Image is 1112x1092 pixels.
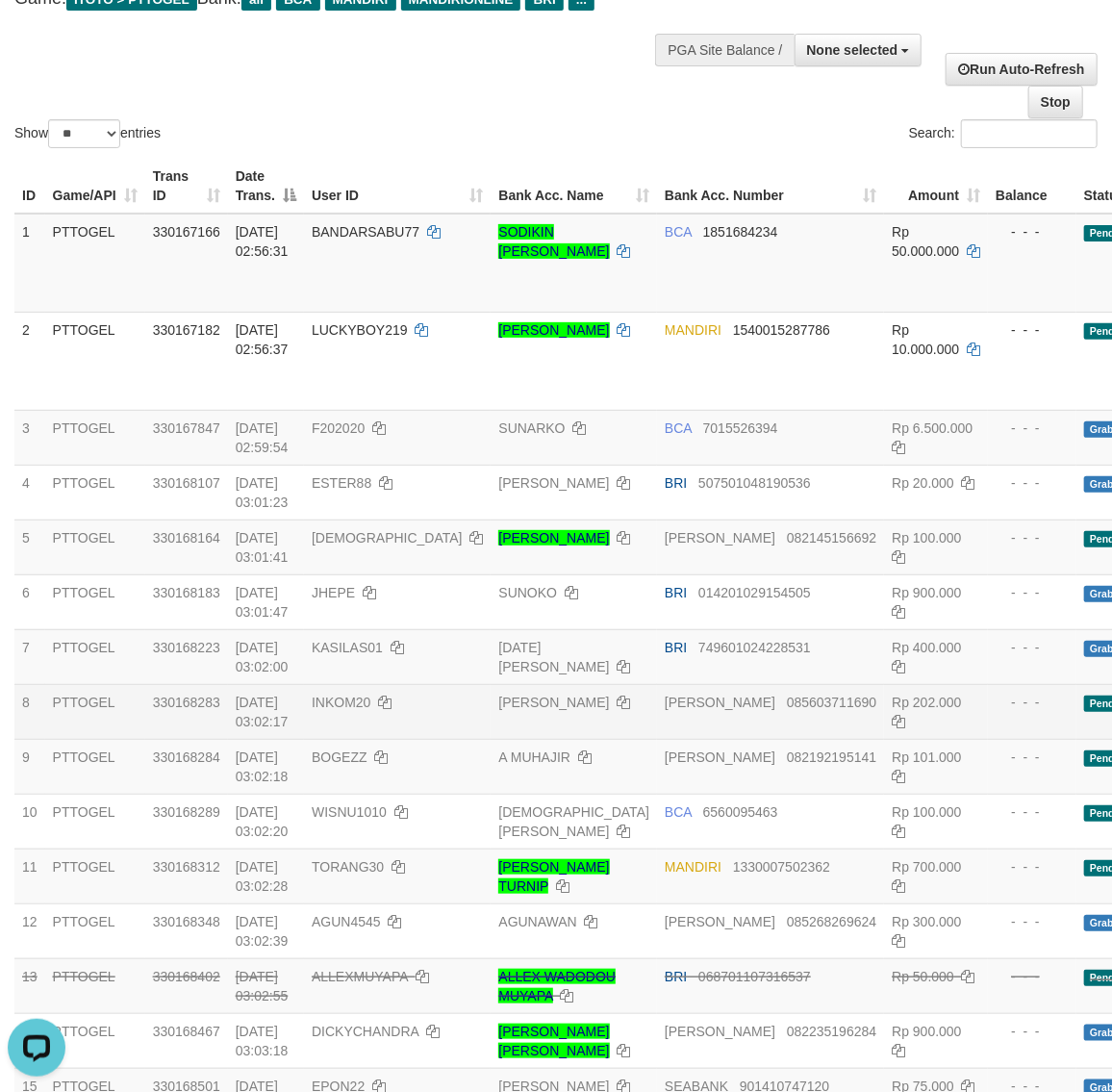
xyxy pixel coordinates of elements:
[892,749,961,765] span: Rp 101.000
[45,849,145,903] td: PTTOGEL
[498,1024,609,1058] a: [PERSON_NAME] [PERSON_NAME]
[665,1024,775,1039] span: [PERSON_NAME]
[312,1024,418,1039] span: DICKYCHANDRA
[498,914,576,929] a: AGUNAWAN
[996,967,1069,986] div: - - -
[787,749,876,765] span: Copy 082192195141 to clipboard
[655,34,794,66] div: PGA Site Balance /
[498,969,616,1003] a: ALLEX WADODOU MUYAPA
[236,695,289,729] span: [DATE] 03:02:17
[45,520,145,574] td: PTTOGEL
[312,804,387,820] span: WISNU1010
[45,739,145,794] td: PTTOGEL
[665,859,721,875] span: MANDIRI
[787,530,876,546] span: Copy 082145156692 to clipboard
[996,222,1069,241] div: - - -
[312,859,384,875] span: TORANG30
[946,53,1097,86] a: Run Auto-Refresh
[312,749,367,765] span: BOGEZZ
[153,914,220,929] span: 330168348
[312,224,419,240] span: BANDARSABU77
[14,684,45,739] td: 8
[665,640,687,655] span: BRI
[14,214,45,313] td: 1
[236,859,289,894] span: [DATE] 03:02:28
[236,224,289,259] span: [DATE] 02:56:31
[892,1024,961,1039] span: Rp 900.000
[996,419,1069,438] div: - - -
[996,693,1069,712] div: - - -
[733,322,830,338] span: Copy 1540015287786 to clipboard
[665,749,775,765] span: [PERSON_NAME]
[236,914,289,949] span: [DATE] 03:02:39
[892,695,961,710] span: Rp 202.000
[45,958,145,1013] td: PTTOGEL
[14,410,45,465] td: 3
[45,1013,145,1068] td: PTTOGEL
[14,574,45,629] td: 6
[491,159,657,214] th: Bank Acc. Name: activate to sort column ascending
[14,465,45,520] td: 4
[498,322,609,338] a: [PERSON_NAME]
[153,420,220,436] span: 330167847
[498,640,609,674] a: [DATE] [PERSON_NAME]
[312,585,355,600] span: JHEPE
[996,802,1069,822] div: - - -
[153,585,220,600] span: 330168183
[703,420,778,436] span: Copy 7015526394 to clipboard
[14,159,45,214] th: ID
[665,530,775,546] span: [PERSON_NAME]
[498,224,609,259] a: SODIKIN [PERSON_NAME]
[498,420,565,436] a: SUNARKO
[153,749,220,765] span: 330168284
[14,629,45,684] td: 7
[14,520,45,574] td: 5
[996,528,1069,547] div: - - -
[498,530,609,546] a: [PERSON_NAME]
[312,640,383,655] span: KASILAS01
[153,640,220,655] span: 330168223
[14,903,45,958] td: 12
[236,749,289,784] span: [DATE] 03:02:18
[892,859,961,875] span: Rp 700.000
[312,475,371,491] span: ESTER88
[153,1024,220,1039] span: 330168467
[665,224,692,240] span: BCA
[498,749,570,765] a: A MUHAJIR
[312,969,408,984] span: ALLEXMUYAPA
[733,859,830,875] span: Copy 1330007502362 to clipboard
[807,42,898,58] span: None selected
[153,695,220,710] span: 330168283
[703,804,778,820] span: Copy 6560095463 to clipboard
[312,420,365,436] span: F202020
[996,583,1069,602] div: - - -
[996,638,1069,657] div: - - -
[236,322,289,357] span: [DATE] 02:56:37
[892,585,961,600] span: Rp 900.000
[892,640,961,655] span: Rp 400.000
[145,159,228,214] th: Trans ID: activate to sort column ascending
[892,224,959,259] span: Rp 50.000.000
[236,804,289,839] span: [DATE] 03:02:20
[236,530,289,565] span: [DATE] 03:01:41
[665,695,775,710] span: [PERSON_NAME]
[153,322,220,338] span: 330167182
[698,585,811,600] span: Copy 014201029154505 to clipboard
[988,159,1076,214] th: Balance
[665,420,692,436] span: BCA
[14,794,45,849] td: 10
[996,320,1069,340] div: - - -
[795,34,922,66] button: None selected
[884,159,988,214] th: Amount: activate to sort column ascending
[45,159,145,214] th: Game/API: activate to sort column ascending
[698,640,811,655] span: Copy 749601024228531 to clipboard
[961,119,1098,148] input: Search:
[14,739,45,794] td: 9
[45,684,145,739] td: PTTOGEL
[14,849,45,903] td: 11
[787,695,876,710] span: Copy 085603711690 to clipboard
[892,914,961,929] span: Rp 300.000
[703,224,778,240] span: Copy 1851684234 to clipboard
[665,585,687,600] span: BRI
[498,585,557,600] a: SUNOKO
